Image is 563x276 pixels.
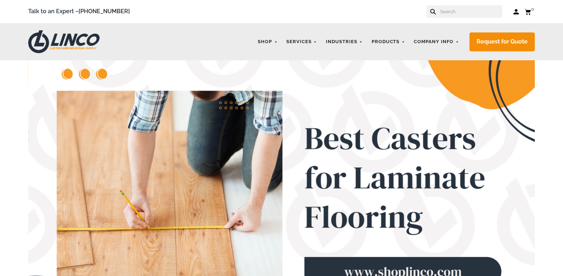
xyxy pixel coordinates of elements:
a: Services [283,35,321,49]
a: Products [368,35,409,49]
input: Search [439,5,502,18]
a: Shop [254,35,281,49]
a: 0 [524,7,535,16]
a: Company Info [410,35,462,49]
a: [PHONE_NUMBER] [79,8,130,15]
img: LINCO CASTERS & INDUSTRIAL SUPPLY [28,30,100,53]
span: Talk to an Expert – [28,7,130,16]
a: Request for Quote [469,32,535,51]
a: Industries [322,35,366,49]
span: 0 [531,6,534,12]
a: Log in [513,8,519,15]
